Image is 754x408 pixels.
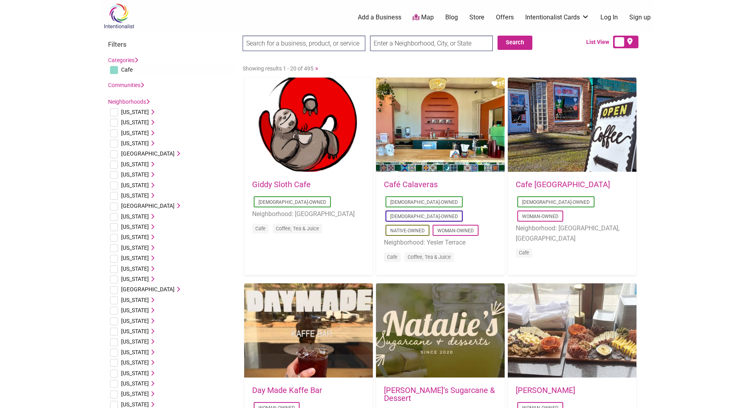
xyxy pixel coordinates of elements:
[100,3,138,29] img: Intentionalist
[387,254,397,260] a: Cafe
[121,266,149,272] span: [US_STATE]
[255,226,266,232] a: Cafe
[445,13,458,22] a: Blog
[121,213,149,220] span: [US_STATE]
[586,38,613,46] span: List View
[252,180,311,189] a: Giddy Sloth Cafe
[522,199,590,205] a: [DEMOGRAPHIC_DATA]-Owned
[498,36,532,50] button: Search
[390,199,458,205] a: [DEMOGRAPHIC_DATA]-Owned
[252,385,322,395] a: Day Made Kaffe Bar
[516,385,575,395] a: [PERSON_NAME]
[519,250,529,256] a: Cafe
[258,199,326,205] a: [DEMOGRAPHIC_DATA]-Owned
[600,13,618,22] a: Log In
[121,224,149,230] span: [US_STATE]
[516,223,629,243] li: Neighborhood: [GEOGRAPHIC_DATA], [GEOGRAPHIC_DATA]
[412,13,434,22] a: Map
[121,234,149,240] span: [US_STATE]
[121,276,149,282] span: [US_STATE]
[121,380,149,387] span: [US_STATE]
[496,13,514,22] a: Offers
[390,228,425,233] a: Native-Owned
[384,180,438,189] a: Café Calaveras
[121,150,175,157] span: [GEOGRAPHIC_DATA]
[315,64,318,72] a: »
[525,13,589,22] a: Intentionalist Cards
[121,255,149,261] span: [US_STATE]
[121,391,149,397] span: [US_STATE]
[358,13,401,22] a: Add a Business
[121,161,149,167] span: [US_STATE]
[384,385,495,403] a: [PERSON_NAME]’s Sugarcane & Dessert
[108,99,150,105] a: Neighborhoods
[121,297,149,303] span: [US_STATE]
[121,338,149,345] span: [US_STATE]
[108,57,138,63] a: Categories
[121,401,149,408] span: [US_STATE]
[121,286,175,292] span: [GEOGRAPHIC_DATA]
[108,40,235,48] h3: Filters
[629,13,651,22] a: Sign up
[121,359,149,366] span: [US_STATE]
[390,214,458,219] a: [DEMOGRAPHIC_DATA]-Owned
[121,349,149,355] span: [US_STATE]
[121,192,149,199] span: [US_STATE]
[121,182,149,188] span: [US_STATE]
[121,307,149,313] span: [US_STATE]
[384,237,497,248] li: Neighborhood: Yesler Terrace
[276,226,319,232] a: Coffee, Tea & Juice
[121,328,149,334] span: [US_STATE]
[121,130,149,136] span: [US_STATE]
[121,171,149,178] span: [US_STATE]
[469,13,484,22] a: Store
[121,66,133,73] span: Cafe
[252,209,365,219] li: Neighborhood: [GEOGRAPHIC_DATA]
[121,370,149,376] span: [US_STATE]
[370,36,493,51] input: Enter a Neighborhood, City, or State
[522,214,558,219] a: Woman-Owned
[243,65,313,72] span: Showing results 1 - 20 of 495
[121,119,149,125] span: [US_STATE]
[121,140,149,146] span: [US_STATE]
[108,82,144,88] a: Communities
[121,203,175,209] span: [GEOGRAPHIC_DATA]
[408,254,451,260] a: Coffee, Tea & Juice
[243,36,365,51] input: Search for a business, product, or service
[121,245,149,251] span: [US_STATE]
[121,109,149,115] span: [US_STATE]
[437,228,474,233] a: Woman-Owned
[121,318,149,324] span: [US_STATE]
[516,180,610,189] a: Cafe [GEOGRAPHIC_DATA]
